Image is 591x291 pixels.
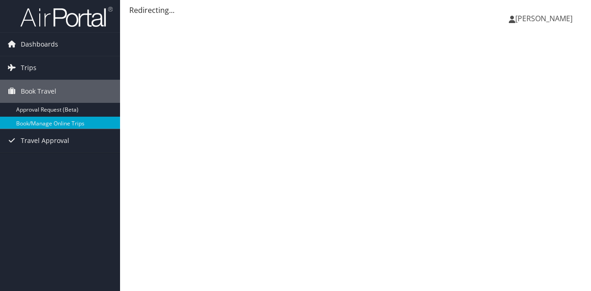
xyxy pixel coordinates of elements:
div: Redirecting... [129,5,582,16]
a: [PERSON_NAME] [509,5,582,32]
span: Travel Approval [21,129,69,152]
img: airportal-logo.png [20,6,113,28]
span: Dashboards [21,33,58,56]
span: Trips [21,56,36,79]
span: [PERSON_NAME] [515,13,573,24]
span: Book Travel [21,80,56,103]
